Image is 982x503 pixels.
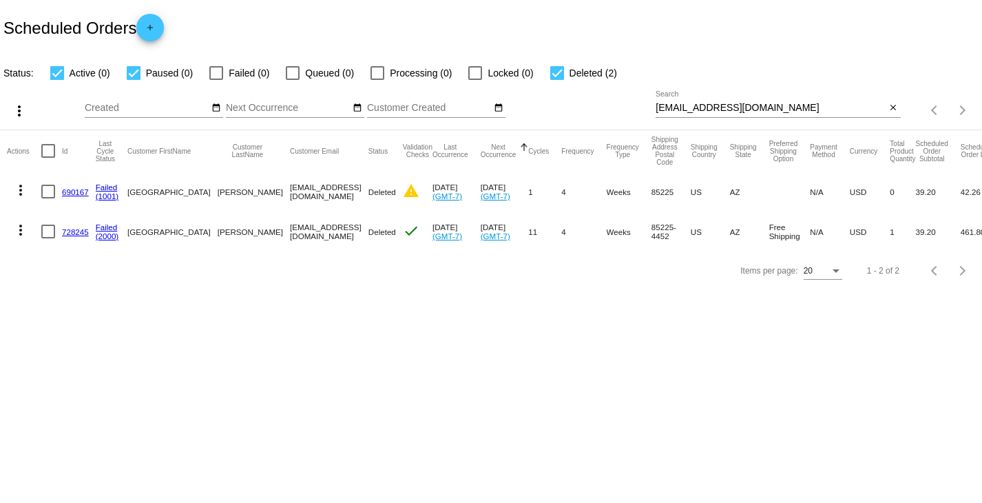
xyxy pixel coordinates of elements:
[481,232,510,240] a: (GMT-7)
[62,187,89,196] a: 690167
[62,147,67,155] button: Change sorting for Id
[96,223,118,232] a: Failed
[488,65,533,81] span: Locked (0)
[229,65,269,81] span: Failed (0)
[810,143,837,158] button: Change sorting for PaymentMethod.Type
[367,103,491,114] input: Customer Created
[403,130,432,172] mat-header-cell: Validation Checks
[3,68,34,79] span: Status:
[769,140,798,163] button: Change sorting for PreferredShippingOption
[96,232,119,240] a: (2000)
[528,147,549,155] button: Change sorting for Cycles
[481,212,529,251] mat-cell: [DATE]
[127,172,218,212] mat-cell: [GEOGRAPHIC_DATA]
[730,212,769,251] mat-cell: AZ
[730,143,757,158] button: Change sorting for ShippingState
[12,222,29,238] mat-icon: more_vert
[432,212,481,251] mat-cell: [DATE]
[127,212,218,251] mat-cell: [GEOGRAPHIC_DATA]
[3,14,164,41] h2: Scheduled Orders
[70,65,110,81] span: Active (0)
[62,227,89,236] a: 728245
[11,103,28,119] mat-icon: more_vert
[570,65,617,81] span: Deleted (2)
[432,172,481,212] mat-cell: [DATE]
[368,147,388,155] button: Change sorting for Status
[607,172,651,212] mat-cell: Weeks
[730,172,769,212] mat-cell: AZ
[481,172,529,212] mat-cell: [DATE]
[85,103,209,114] input: Created
[146,65,193,81] span: Paused (0)
[368,187,396,196] span: Deleted
[691,212,730,251] mat-cell: US
[432,232,462,240] a: (GMT-7)
[481,192,510,201] a: (GMT-7)
[481,143,516,158] button: Change sorting for NextOccurrenceUtc
[218,172,290,212] mat-cell: [PERSON_NAME]
[607,143,639,158] button: Change sorting for FrequencyType
[305,65,354,81] span: Queued (0)
[651,212,691,251] mat-cell: 85225-4452
[804,266,813,276] span: 20
[368,227,396,236] span: Deleted
[916,212,961,251] mat-cell: 39.20
[528,172,561,212] mat-cell: 1
[886,101,901,116] button: Clear
[494,103,503,114] mat-icon: date_range
[561,172,606,212] mat-cell: 4
[691,143,718,158] button: Change sorting for ShippingCountry
[867,266,899,276] div: 1 - 2 of 2
[12,182,29,198] mat-icon: more_vert
[949,96,976,124] button: Next page
[921,257,949,285] button: Previous page
[804,267,842,276] mat-select: Items per page:
[142,23,158,39] mat-icon: add
[740,266,797,276] div: Items per page:
[850,147,878,155] button: Change sorting for CurrencyIso
[96,192,119,201] a: (1001)
[528,212,561,251] mat-cell: 11
[390,65,452,81] span: Processing (0)
[561,212,606,251] mat-cell: 4
[890,172,915,212] mat-cell: 0
[949,257,976,285] button: Next page
[916,140,948,163] button: Change sorting for Subtotal
[656,103,886,114] input: Search
[218,143,278,158] button: Change sorting for CustomerLastName
[218,212,290,251] mat-cell: [PERSON_NAME]
[916,172,961,212] mat-cell: 39.20
[921,96,949,124] button: Previous page
[850,212,890,251] mat-cell: USD
[607,212,651,251] mat-cell: Weeks
[403,183,419,199] mat-icon: warning
[888,103,898,114] mat-icon: close
[211,103,221,114] mat-icon: date_range
[7,130,41,172] mat-header-cell: Actions
[651,172,691,212] mat-cell: 85225
[561,147,594,155] button: Change sorting for Frequency
[96,140,115,163] button: Change sorting for LastProcessingCycleId
[127,147,191,155] button: Change sorting for CustomerFirstName
[691,172,730,212] mat-cell: US
[890,212,915,251] mat-cell: 1
[290,172,368,212] mat-cell: [EMAIL_ADDRESS][DOMAIN_NAME]
[769,212,811,251] mat-cell: Free Shipping
[651,136,678,166] button: Change sorting for ShippingPostcode
[890,130,915,172] mat-header-cell: Total Product Quantity
[432,192,462,201] a: (GMT-7)
[96,183,118,192] a: Failed
[403,223,419,239] mat-icon: check
[226,103,350,114] input: Next Occurrence
[432,143,468,158] button: Change sorting for LastOccurrenceUtc
[810,212,849,251] mat-cell: N/A
[850,172,890,212] mat-cell: USD
[290,147,339,155] button: Change sorting for CustomerEmail
[810,172,849,212] mat-cell: N/A
[290,212,368,251] mat-cell: [EMAIL_ADDRESS][DOMAIN_NAME]
[353,103,362,114] mat-icon: date_range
